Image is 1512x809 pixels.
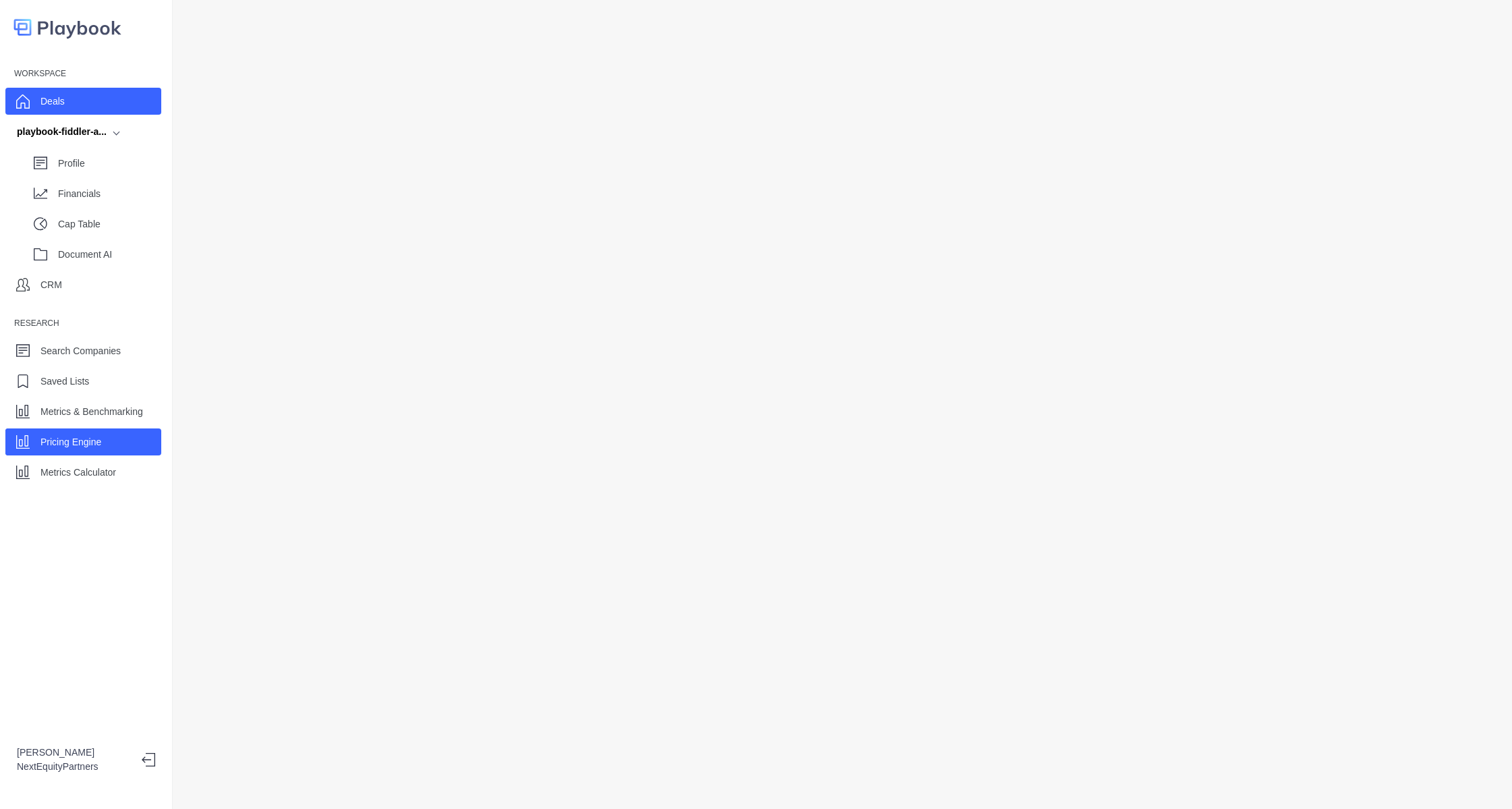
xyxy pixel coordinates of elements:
p: [PERSON_NAME] [17,746,131,760]
p: Metrics & Benchmarking [40,405,143,419]
p: NextEquityPartners [17,760,131,774]
p: Pricing Engine [40,435,101,449]
p: Saved Lists [40,374,89,389]
p: Financials [58,187,161,201]
p: Cap Table [58,217,161,231]
p: Profile [58,157,161,171]
img: logo-colored [13,13,121,41]
iframe: Pricing Engine [194,13,1490,796]
p: Metrics Calculator [40,466,116,480]
div: playbook-fiddler-a... [17,125,107,139]
p: Deals [40,94,65,109]
p: CRM [40,278,62,292]
p: Search Companies [40,344,121,358]
p: Document AI [58,248,161,262]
